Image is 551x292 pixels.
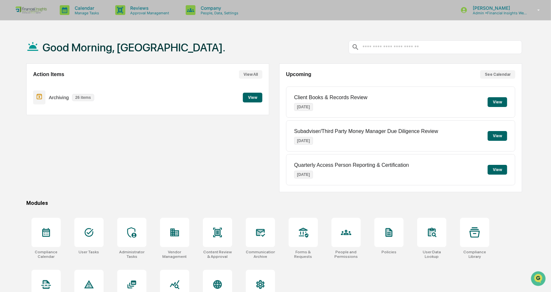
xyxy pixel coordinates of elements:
[243,93,262,102] button: View
[69,5,102,11] p: Calendar
[57,106,71,111] span: [DATE]
[125,5,173,11] p: Reviews
[294,128,438,134] p: Subadviser/Third Party Money Manager Due Diligence Review
[26,200,522,206] div: Modules
[6,146,12,151] div: 🔎
[6,100,17,110] img: Jordan Ford
[243,94,262,100] a: View
[160,250,189,259] div: Vendor Management
[110,51,118,59] button: Start new chat
[65,161,79,166] span: Pylon
[54,88,56,93] span: •
[20,106,53,111] span: [PERSON_NAME]
[16,7,47,14] img: logo
[195,11,242,15] p: People, Data, Settings
[117,250,146,259] div: Administrator Tasks
[417,250,446,259] div: User Data Lookup
[289,250,318,259] div: Forms & Requests
[294,137,313,145] p: [DATE]
[468,5,528,11] p: [PERSON_NAME]
[6,49,18,61] img: 1746055101610-c473b297-6a78-478c-a979-82029cc54cd1
[6,133,12,139] div: 🖐️
[49,95,69,100] p: Archiving
[79,250,99,254] div: User Tasks
[57,88,71,93] span: [DATE]
[47,133,52,139] div: 🗄️
[488,165,507,175] button: View
[54,106,56,111] span: •
[6,72,44,77] div: Past conversations
[195,5,242,11] p: Company
[29,49,106,56] div: Start new chat
[286,72,311,77] h2: Upcoming
[488,97,507,107] button: View
[69,11,102,15] p: Manage Tasks
[13,145,41,152] span: Data Lookup
[488,131,507,141] button: View
[203,250,232,259] div: Content Review & Approval
[294,162,409,168] p: Quarterly Access Person Reporting & Certification
[480,70,515,79] button: See Calendar
[460,250,489,259] div: Compliance Library
[29,56,89,61] div: We're available if you need us!
[4,130,44,142] a: 🖐️Preclearance
[382,250,396,254] div: Policies
[13,133,42,139] span: Preclearance
[43,41,225,54] h1: Good Morning, [GEOGRAPHIC_DATA].
[294,171,313,179] p: [DATE]
[294,103,313,111] p: [DATE]
[332,250,361,259] div: People and Permissions
[4,142,44,154] a: 🔎Data Lookup
[239,70,262,79] button: View All
[46,161,79,166] a: Powered byPylon
[33,72,64,77] h2: Action Items
[101,71,118,78] button: See all
[125,11,173,15] p: Approval Management
[530,271,548,288] iframe: Open customer support
[246,250,275,259] div: Communications Archive
[6,13,118,24] p: How can we help?
[294,95,368,100] p: Client Books & Records Review
[54,133,81,139] span: Attestations
[14,49,25,61] img: 8933085812038_c878075ebb4cc5468115_72.jpg
[6,82,17,92] img: Jack Rasmussen
[13,88,18,94] img: 1746055101610-c473b297-6a78-478c-a979-82029cc54cd1
[468,11,528,15] p: Admin • Financial Insights Wealth Management
[72,94,94,101] p: 26 items
[20,88,53,93] span: [PERSON_NAME]
[31,250,61,259] div: Compliance Calendar
[44,130,83,142] a: 🗄️Attestations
